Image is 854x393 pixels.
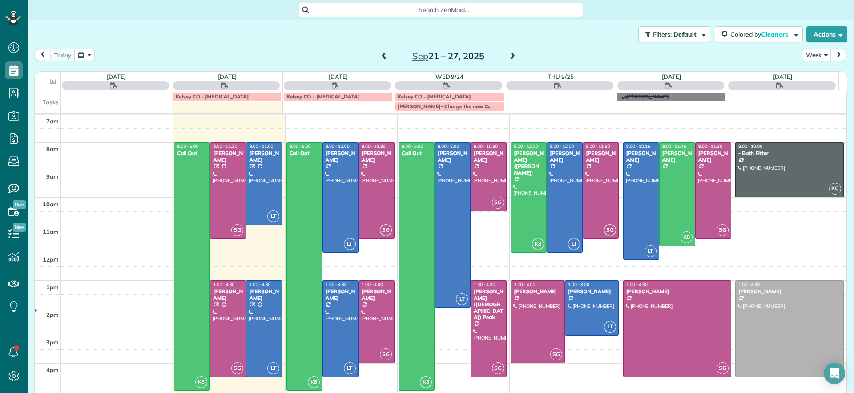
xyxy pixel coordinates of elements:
span: - [673,81,676,90]
span: SG [550,348,562,360]
span: 8:00 - 11:30 [362,143,386,149]
span: - [785,81,787,90]
span: 1:00 - 4:00 [514,282,535,287]
span: LT [645,245,657,257]
div: Call Out [401,150,432,156]
span: SG [604,224,616,236]
a: Filters: Default [634,26,710,42]
span: - [118,81,121,90]
span: Colored by [730,30,791,38]
span: 8:00 - 12:00 [514,143,538,149]
div: [PERSON_NAME] [437,150,468,163]
span: SG [717,362,729,374]
div: [PERSON_NAME] [325,150,356,163]
span: SG [380,224,392,236]
span: 3pm [46,339,59,346]
span: 9am [46,173,59,180]
span: 2pm [46,311,59,318]
span: 1:00 - 4:30 [249,282,270,287]
div: [PERSON_NAME] [626,288,729,295]
span: LT [456,293,468,305]
span: 8:00 - 11:45 [662,143,686,149]
span: SG [380,348,392,360]
span: Kelsey CO - [MEDICAL_DATA] [286,93,360,100]
span: 4pm [46,366,59,373]
div: [PERSON_NAME] [361,150,392,163]
span: [PERSON_NAME]- Charge the new Cc [398,103,491,110]
a: [DATE] [107,73,126,80]
span: Kelsey CO - [MEDICAL_DATA] [398,93,471,100]
span: 8:00 - 11:30 [586,143,610,149]
span: 8:00 - 12:15 [626,143,650,149]
span: - [563,81,565,90]
div: Call Out [289,150,320,156]
span: K8 [532,238,544,250]
span: SG [492,362,504,374]
span: Sep [412,50,428,61]
span: Filters: [653,30,672,38]
button: prev [34,49,51,61]
span: KC [829,183,841,195]
div: [PERSON_NAME] [568,288,616,295]
div: [PERSON_NAME] [585,150,616,163]
span: Cleaners [761,30,790,38]
div: Call Out [177,150,207,156]
span: 1pm [46,283,59,291]
span: K8 [308,376,320,388]
span: 8:00 - 11:30 [698,143,722,149]
span: LT [344,362,356,374]
button: today [50,49,75,61]
a: [DATE] [662,73,681,80]
div: [PERSON_NAME] [213,150,243,163]
div: [PERSON_NAME] [626,150,657,163]
div: [PERSON_NAME] [513,288,562,295]
span: 11am [43,228,59,235]
div: [PERSON_NAME] [698,150,729,163]
span: 1:00 - 4:00 [362,282,383,287]
span: - [340,81,343,90]
span: LT [344,238,356,250]
div: [PERSON_NAME] [738,288,841,295]
div: [PERSON_NAME] [249,288,279,301]
span: Default [673,30,697,38]
a: Wed 9/24 [435,73,464,80]
div: Open Intercom Messenger [824,363,845,384]
span: LT [267,210,279,222]
a: [DATE] [773,73,792,80]
span: 8:00 - 10:30 [474,143,498,149]
span: K8 [195,376,207,388]
a: [DATE] [218,73,237,80]
div: [PERSON_NAME] ([DEMOGRAPHIC_DATA]) Peak [473,288,504,320]
span: 1:00 - 3:00 [568,282,589,287]
span: 1:00 - 4:30 [213,282,234,287]
span: 8:00 - 5:00 [290,143,311,149]
span: - [230,81,232,90]
button: next [830,49,847,61]
span: 8:00 - 5:00 [177,143,198,149]
div: - Bath Fitter [738,150,841,156]
a: Thu 9/25 [548,73,574,80]
span: SG [231,362,243,374]
div: [PERSON_NAME] [325,288,356,301]
span: 8:00 - 11:00 [249,143,273,149]
span: [PERSON_NAME] [626,93,669,100]
span: 10am [43,201,59,208]
a: [DATE] [329,73,348,80]
span: Kelsey CO - [MEDICAL_DATA] [176,93,249,100]
span: New [13,223,26,232]
button: Week [802,49,831,61]
span: 1:00 - 4:30 [626,282,648,287]
span: 8:00 - 5:00 [402,143,423,149]
span: 7am [46,118,59,125]
div: [PERSON_NAME] ([PERSON_NAME]) [513,150,544,176]
div: [PERSON_NAME] [249,150,279,163]
span: LT [267,362,279,374]
div: [PERSON_NAME] [213,288,243,301]
div: [PERSON_NAME] [662,150,693,163]
span: 12pm [43,256,59,263]
span: SG [492,196,504,209]
span: 8:00 - 11:30 [213,143,237,149]
div: [PERSON_NAME] [473,150,504,163]
span: K8 [420,376,432,388]
div: [PERSON_NAME] [361,288,392,301]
